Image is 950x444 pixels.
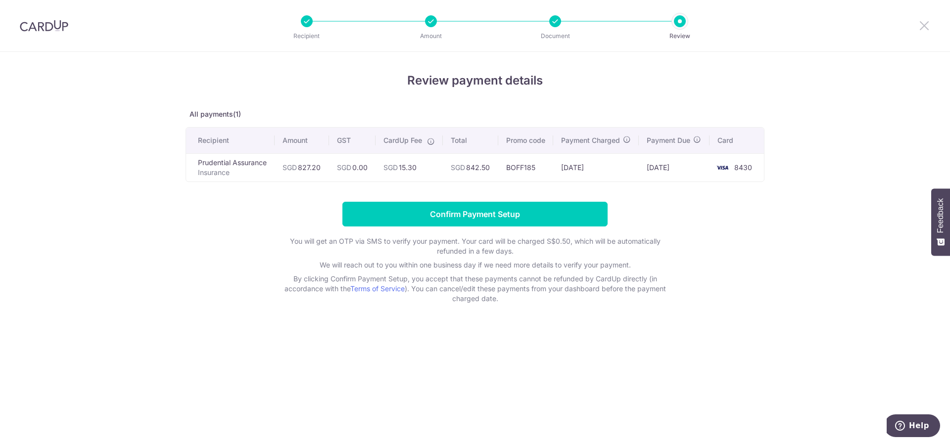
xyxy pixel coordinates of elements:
p: Document [519,31,592,41]
td: Prudential Assurance [186,153,275,181]
td: [DATE] [553,153,639,181]
p: Amount [394,31,468,41]
p: Insurance [198,168,267,178]
th: GST [329,128,376,153]
td: [DATE] [639,153,709,181]
p: All payments(1) [186,109,764,119]
p: Recipient [270,31,343,41]
span: Payment Charged [561,135,620,145]
p: We will reach out to you within one business day if we need more details to verify your payment. [277,260,673,270]
span: SGD [283,163,297,172]
span: 8430 [734,163,752,172]
p: By clicking Confirm Payment Setup, you accept that these payments cannot be refunded by CardUp di... [277,274,673,304]
span: SGD [451,163,465,172]
img: <span class="translation_missing" title="translation missing: en.account_steps.new_confirm_form.b... [712,162,732,174]
input: Confirm Payment Setup [342,202,608,226]
span: Feedback [936,198,945,233]
th: Recipient [186,128,275,153]
td: 827.20 [275,153,329,181]
span: CardUp Fee [383,135,422,145]
p: Review [643,31,716,41]
td: 0.00 [329,153,376,181]
img: CardUp [20,20,68,32]
iframe: Opens a widget where you can find more information [887,414,940,439]
button: Feedback - Show survey [931,188,950,256]
td: 842.50 [443,153,498,181]
th: Card [710,128,764,153]
span: SGD [383,163,398,172]
a: Terms of Service [350,284,405,293]
p: You will get an OTP via SMS to verify your payment. Your card will be charged S$0.50, which will ... [277,236,673,256]
td: BOFF185 [498,153,553,181]
th: Amount [275,128,329,153]
h4: Review payment details [186,72,764,89]
th: Total [443,128,498,153]
span: SGD [337,163,351,172]
span: Payment Due [647,135,690,145]
td: 15.30 [376,153,443,181]
th: Promo code [498,128,553,153]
